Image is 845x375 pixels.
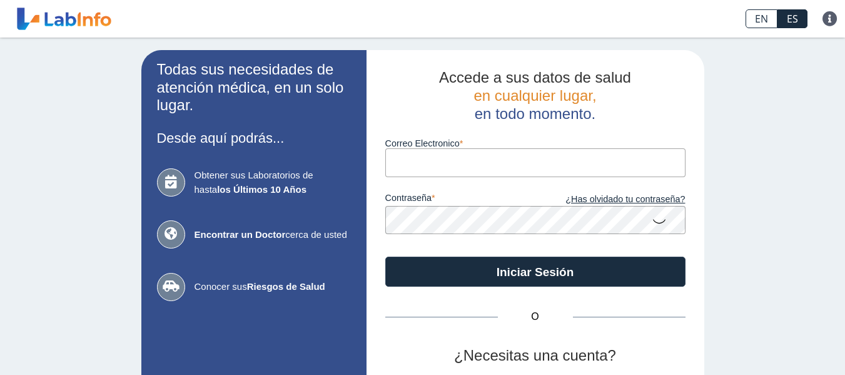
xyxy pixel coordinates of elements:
[746,9,777,28] a: EN
[473,87,596,104] span: en cualquier lugar,
[385,138,686,148] label: Correo Electronico
[195,228,351,242] span: cerca de usted
[439,69,631,86] span: Accede a sus datos de salud
[498,309,573,324] span: O
[157,130,351,146] h3: Desde aquí podrás...
[195,229,286,240] b: Encontrar un Doctor
[217,184,306,195] b: los Últimos 10 Años
[195,168,351,197] span: Obtener sus Laboratorios de hasta
[535,193,686,207] a: ¿Has olvidado tu contraseña?
[157,61,351,115] h2: Todas sus necesidades de atención médica, en un solo lugar.
[385,193,535,207] label: contraseña
[247,281,325,292] b: Riesgos de Salud
[777,9,807,28] a: ES
[475,105,595,122] span: en todo momento.
[385,257,686,287] button: Iniciar Sesión
[385,347,686,365] h2: ¿Necesitas una cuenta?
[195,280,351,294] span: Conocer sus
